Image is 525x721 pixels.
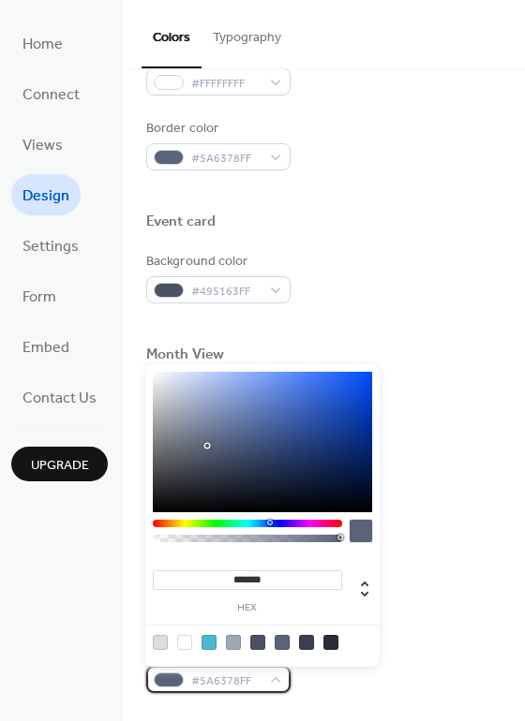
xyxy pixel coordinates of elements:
[153,603,342,613] label: hex
[11,22,74,64] a: Home
[22,384,97,414] span: Contact Us
[153,635,168,650] div: rgb(221, 221, 221)
[11,326,81,367] a: Embed
[146,119,287,139] div: Border color
[31,456,89,476] span: Upgrade
[22,283,56,313] span: Form
[275,635,290,650] div: rgb(90, 99, 120)
[250,635,265,650] div: rgb(73, 81, 99)
[191,74,261,94] span: #FFFFFFFF
[22,182,69,212] span: Design
[146,346,224,365] div: Month View
[191,149,261,169] span: #5A6378FF
[11,225,90,266] a: Settings
[22,333,69,363] span: Embed
[11,124,74,165] a: Views
[22,30,63,60] span: Home
[11,73,91,114] a: Connect
[146,252,287,272] div: Background color
[22,131,63,161] span: Views
[11,275,67,316] a: Form
[11,174,81,215] a: Design
[191,671,261,691] span: #5A6378FF
[202,635,217,650] div: rgb(78, 183, 205)
[177,635,192,650] div: rgb(255, 255, 255)
[22,232,79,262] span: Settings
[11,447,108,481] button: Upgrade
[11,376,108,418] a: Contact Us
[323,635,338,650] div: rgb(41, 45, 57)
[22,81,80,110] span: Connect
[226,635,241,650] div: rgb(159, 167, 183)
[191,282,261,302] span: #495163FF
[146,213,216,232] div: Event card
[299,635,314,650] div: rgb(57, 63, 79)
